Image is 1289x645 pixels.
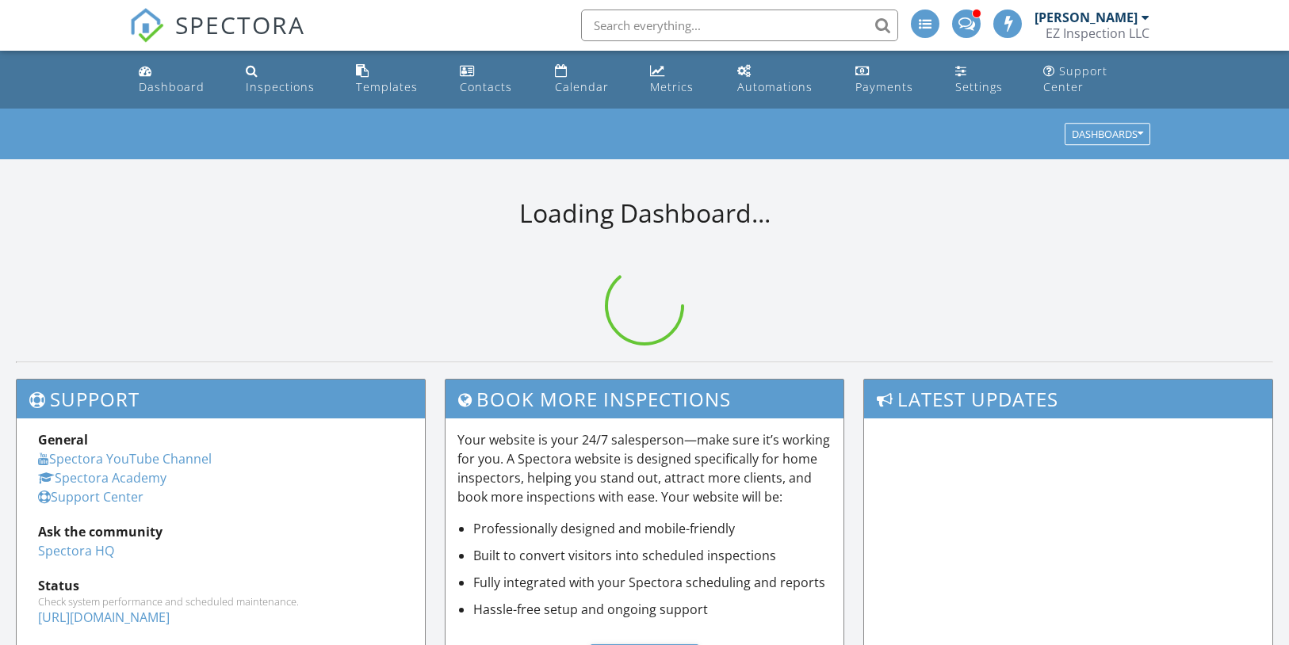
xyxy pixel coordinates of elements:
[955,79,1003,94] div: Settings
[453,57,537,102] a: Contacts
[38,488,143,506] a: Support Center
[38,431,88,448] strong: General
[1037,57,1157,102] a: Support Center
[38,450,212,468] a: Spectora YouTube Channel
[38,469,166,487] a: Spectora Academy
[949,57,1024,102] a: Settings
[731,57,836,102] a: Automations (Advanced)
[555,79,609,94] div: Calendar
[1046,25,1149,41] div: EZ Inspection LLC
[849,57,937,102] a: Payments
[1035,10,1138,25] div: [PERSON_NAME]
[246,79,315,94] div: Inspections
[855,79,913,94] div: Payments
[129,8,164,43] img: The Best Home Inspection Software - Spectora
[473,519,832,538] li: Professionally designed and mobile-friendly
[549,57,631,102] a: Calendar
[38,576,404,595] div: Status
[1043,63,1107,94] div: Support Center
[129,21,305,55] a: SPECTORA
[356,79,418,94] div: Templates
[737,79,813,94] div: Automations
[38,542,114,559] a: Spectora HQ
[38,595,404,608] div: Check system performance and scheduled maintenance.
[460,79,512,94] div: Contacts
[473,573,832,592] li: Fully integrated with your Spectora scheduling and reports
[644,57,718,102] a: Metrics
[457,430,832,506] p: Your website is your 24/7 salesperson—make sure it’s working for you. A Spectora website is desig...
[239,57,337,102] a: Inspections
[139,79,205,94] div: Dashboard
[38,522,404,541] div: Ask the community
[581,10,898,41] input: Search everything...
[1065,124,1150,146] button: Dashboards
[473,600,832,619] li: Hassle-free setup and ongoing support
[175,8,305,41] span: SPECTORA
[650,79,694,94] div: Metrics
[38,609,170,626] a: [URL][DOMAIN_NAME]
[350,57,441,102] a: Templates
[473,546,832,565] li: Built to convert visitors into scheduled inspections
[1072,129,1143,140] div: Dashboards
[132,57,228,102] a: Dashboard
[864,380,1272,418] h3: Latest Updates
[17,380,425,418] h3: Support
[446,380,844,418] h3: Book More Inspections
